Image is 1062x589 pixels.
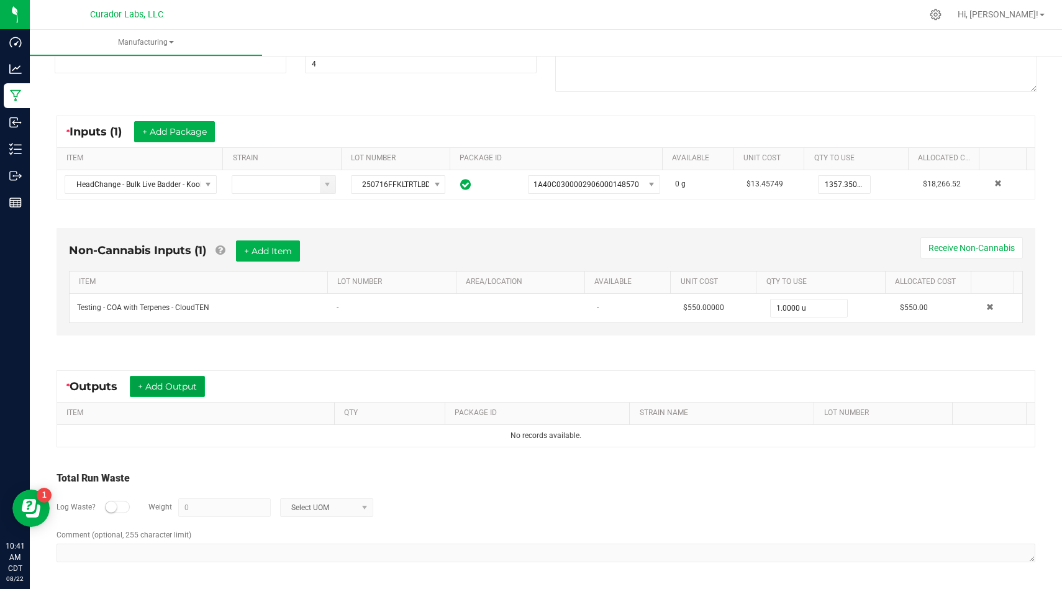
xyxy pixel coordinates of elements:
iframe: Resource center [12,490,50,527]
button: + Add Item [236,240,300,262]
a: PACKAGE IDSortable [455,408,625,418]
inline-svg: Dashboard [9,36,22,48]
a: STRAINSortable [233,153,337,163]
span: NO DATA FOUND [528,175,660,194]
span: Outputs [70,380,130,393]
span: In Sync [460,177,471,192]
p: 10:41 AM CDT [6,541,24,574]
a: Allocated CostSortable [895,277,966,287]
a: Add Non-Cannabis items that were also consumed in the run (e.g. gloves and packaging); Also add N... [216,244,225,257]
span: Hi, [PERSON_NAME]! [958,9,1038,19]
td: No records available. [57,425,1035,447]
a: QTYSortable [344,408,440,418]
inline-svg: Outbound [9,170,22,182]
a: Unit CostSortable [681,277,752,287]
inline-svg: Manufacturing [9,89,22,102]
span: $13.45749 [747,180,783,188]
iframe: Resource center unread badge [37,488,52,503]
a: Unit CostSortable [743,153,800,163]
label: Comment (optional, 255 character limit) [57,529,191,541]
a: Manufacturing [30,30,262,56]
span: 0 [675,180,679,188]
a: AVAILABLESortable [672,153,728,163]
div: Manage settings [928,9,943,21]
a: Sortable [989,153,1022,163]
a: AVAILABLESortable [594,277,666,287]
span: $550.00000 [683,303,724,312]
a: ITEMSortable [66,153,218,163]
inline-svg: Inbound [9,116,22,129]
a: AREA/LOCATIONSortable [466,277,580,287]
a: LOT NUMBERSortable [337,277,452,287]
button: + Add Package [134,121,215,142]
span: 1A40C0300002906000148570 [533,180,639,189]
button: Receive Non-Cannabis [920,237,1023,258]
span: Manufacturing [30,37,262,48]
span: Testing - COA with Terpenes - CloudTEN [77,303,209,312]
inline-svg: Analytics [9,63,22,75]
a: QTY TO USESortable [814,153,904,163]
button: + Add Output [130,376,205,397]
a: QTY TO USESortable [766,277,881,287]
span: 250716FFKLTRTLBDR [352,176,430,193]
span: - [597,303,599,312]
inline-svg: Inventory [9,143,22,155]
a: LOT NUMBERSortable [351,153,445,163]
a: Sortable [963,408,1022,418]
span: - [337,303,338,312]
a: Sortable [981,277,1009,287]
a: PACKAGE IDSortable [460,153,658,163]
div: Total Run Waste [57,471,1035,486]
p: 08/22 [6,574,24,583]
inline-svg: Reports [9,196,22,209]
a: Allocated CostSortable [918,153,974,163]
span: $550.00 [900,303,928,312]
span: NO DATA FOUND [65,175,217,194]
a: ITEMSortable [79,277,322,287]
span: Non-Cannabis Inputs (1) [69,244,206,257]
a: STRAIN NAMESortable [640,408,810,418]
label: Log Waste? [57,501,96,513]
span: g [681,180,686,188]
span: $18,266.52 [923,180,961,188]
span: Inputs (1) [70,125,134,139]
a: LOT NUMBERSortable [824,408,948,418]
a: ITEMSortable [66,408,329,418]
span: Curador Labs, LLC [90,9,163,20]
label: Weight [148,501,172,513]
span: HeadChange - Bulk Live Badder - Kool Aid Terp Test [65,176,201,193]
